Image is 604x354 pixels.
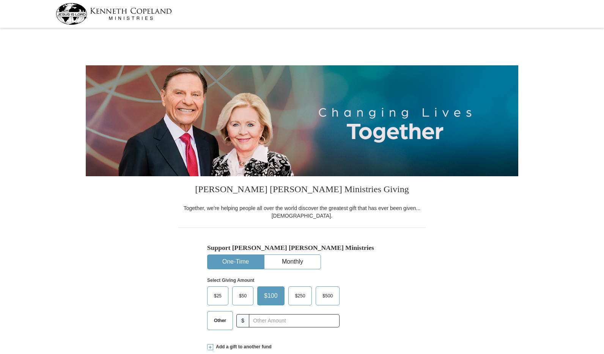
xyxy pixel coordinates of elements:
button: One-Time [208,255,264,269]
div: Together, we're helping people all over the world discover the greatest gift that has ever been g... [179,204,425,220]
span: Other [210,315,230,326]
span: $50 [235,290,250,302]
input: Other Amount [249,314,340,327]
h3: [PERSON_NAME] [PERSON_NAME] Ministries Giving [179,176,425,204]
span: $25 [210,290,225,302]
h5: Support [PERSON_NAME] [PERSON_NAME] Ministries [207,244,397,252]
img: kcm-header-logo.svg [56,3,172,25]
span: $ [236,314,249,327]
span: $250 [291,290,309,302]
span: Add a gift to another fund [213,344,272,350]
span: $500 [319,290,337,302]
strong: Select Giving Amount [207,278,254,283]
button: Monthly [264,255,321,269]
span: $100 [260,290,282,302]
